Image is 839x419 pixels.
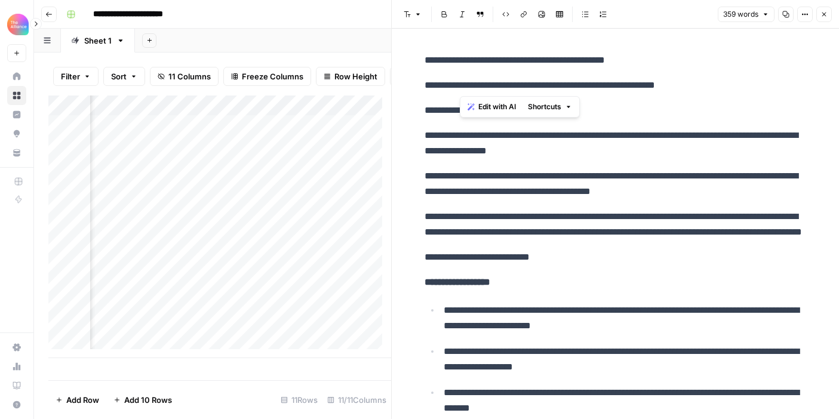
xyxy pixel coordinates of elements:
[316,67,385,86] button: Row Height
[111,70,127,82] span: Sort
[150,67,219,86] button: 11 Columns
[276,390,322,409] div: 11 Rows
[7,376,26,395] a: Learning Hub
[523,99,577,115] button: Shortcuts
[7,124,26,143] a: Opportunities
[7,357,26,376] a: Usage
[7,338,26,357] a: Settings
[66,394,99,406] span: Add Row
[463,99,521,115] button: Edit with AI
[7,10,26,39] button: Workspace: Alliance
[334,70,377,82] span: Row Height
[528,101,561,112] span: Shortcuts
[718,7,775,22] button: 359 words
[723,9,758,20] span: 359 words
[61,70,80,82] span: Filter
[53,67,99,86] button: Filter
[223,67,311,86] button: Freeze Columns
[7,143,26,162] a: Your Data
[61,29,135,53] a: Sheet 1
[478,101,516,112] span: Edit with AI
[242,70,303,82] span: Freeze Columns
[106,390,179,409] button: Add 10 Rows
[322,390,391,409] div: 11/11 Columns
[168,70,211,82] span: 11 Columns
[84,35,112,47] div: Sheet 1
[7,105,26,124] a: Insights
[103,67,145,86] button: Sort
[7,86,26,105] a: Browse
[7,395,26,414] button: Help + Support
[48,390,106,409] button: Add Row
[7,67,26,86] a: Home
[7,14,29,35] img: Alliance Logo
[124,394,172,406] span: Add 10 Rows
